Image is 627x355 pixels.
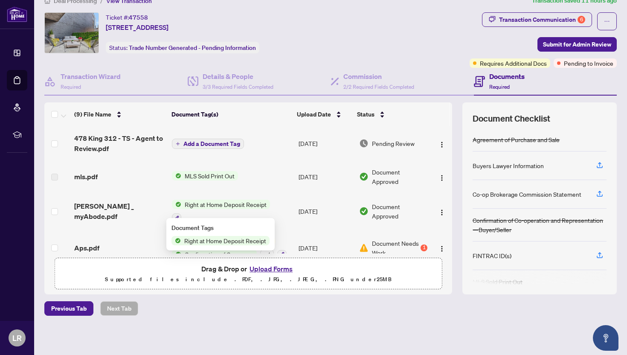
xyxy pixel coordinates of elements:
span: Document Checklist [473,113,550,125]
td: [DATE] [295,193,356,230]
button: Transaction Communication6 [482,12,592,27]
button: Logo [435,137,449,150]
span: Pending Review [372,139,415,148]
span: Required [61,84,81,90]
span: 3/3 Required Fields Completed [203,84,273,90]
th: Document Tag(s) [168,102,294,126]
button: Previous Tab [44,301,93,316]
h4: Documents [489,71,525,81]
span: [STREET_ADDRESS] [106,22,168,32]
div: 6 [578,16,585,23]
img: Document Status [359,172,369,181]
span: Required [489,84,510,90]
span: Drag & Drop orUpload FormsSupported files include .PDF, .JPG, .JPEG, .PNG under25MB [55,258,441,290]
div: Buyers Lawyer Information [473,161,544,170]
div: Confirmation of Co-operation and Representation—Buyer/Seller [473,215,607,234]
img: Status Icon [172,171,181,180]
span: Aps.pdf [74,243,99,253]
span: 2/2 Required Fields Completed [343,84,414,90]
div: FINTRAC ID(s) [473,251,511,260]
img: logo [7,6,27,22]
img: Logo [438,209,445,216]
button: Logo [435,170,449,183]
span: MLS Sold Print Out [181,171,238,180]
div: Ticket #: [106,12,148,22]
h4: Commission [343,71,414,81]
img: Logo [438,175,445,181]
img: Status Icon [171,236,181,245]
img: IMG-C12241629_1.jpg [45,13,99,53]
button: Logo [435,204,449,218]
span: Previous Tab [51,302,87,315]
button: Upload Forms [247,263,295,274]
h4: Transaction Wizard [61,71,121,81]
span: Document Approved [372,202,428,221]
div: Document Tags [171,223,270,233]
span: 47558 [129,14,148,21]
button: Open asap [593,325,618,351]
span: mls.pdf [74,172,98,182]
div: Status: [106,42,259,53]
span: Status [357,110,374,119]
span: ellipsis [604,18,610,24]
span: 478 King 312 - TS - Agent to Review.pdf [74,133,165,154]
span: LR [12,332,22,344]
span: [PERSON_NAME] _ myAbode.pdf [74,201,165,221]
button: Add a Document Tag [172,138,244,149]
span: plus [176,142,180,146]
img: Logo [438,141,445,148]
span: Upload Date [297,110,331,119]
div: Agreement of Purchase and Sale [473,135,560,144]
td: [DATE] [295,160,356,193]
span: Trade Number Generated - Pending Information [129,44,256,52]
button: Logo [435,241,449,255]
td: [DATE] [295,230,356,266]
button: Status IconMLS Sold Print Out [172,171,238,180]
span: (9) File Name [74,110,111,119]
img: Document Status [359,207,369,216]
h4: Details & People [203,71,273,81]
span: Document Approved [372,167,428,186]
button: Submit for Admin Review [537,37,617,52]
span: Requires Additional Docs [480,58,547,68]
span: Add a Document Tag [183,141,240,147]
span: Right at Home Deposit Receipt [181,236,270,245]
span: Drag & Drop or [201,263,295,274]
div: Transaction Communication [499,13,585,26]
img: Logo [438,245,445,252]
p: Supported files include .PDF, .JPG, .JPEG, .PNG under 25 MB [60,274,436,285]
button: Add a Document Tag [172,139,244,149]
img: Status Icon [172,200,181,209]
button: Next Tab [100,301,138,316]
div: Co-op Brokerage Commission Statement [473,189,581,199]
div: 1 [421,244,427,251]
th: (9) File Name [71,102,168,126]
td: [DATE] [295,126,356,160]
th: Status [354,102,429,126]
span: Pending to Invoice [564,58,613,68]
img: Document Status [359,139,369,148]
th: Upload Date [293,102,354,126]
span: Submit for Admin Review [543,38,611,51]
img: Document Status [359,243,369,253]
span: Right at Home Deposit Receipt [181,200,270,209]
button: Status IconRight at Home Deposit Receipt [172,200,270,223]
span: Document Needs Work [372,239,419,257]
